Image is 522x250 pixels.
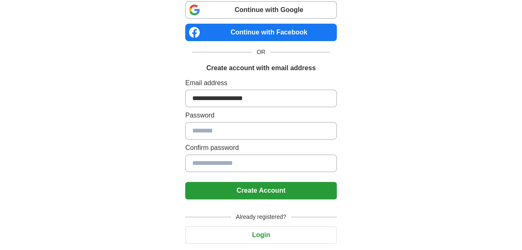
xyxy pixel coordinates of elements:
[185,182,337,199] button: Create Account
[185,226,337,244] button: Login
[206,63,316,73] h1: Create account with email address
[185,24,337,41] a: Continue with Facebook
[231,213,291,221] span: Already registered?
[185,143,337,153] label: Confirm password
[185,78,337,88] label: Email address
[185,231,337,238] a: Login
[185,1,337,19] a: Continue with Google
[252,48,270,56] span: OR
[185,110,337,120] label: Password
